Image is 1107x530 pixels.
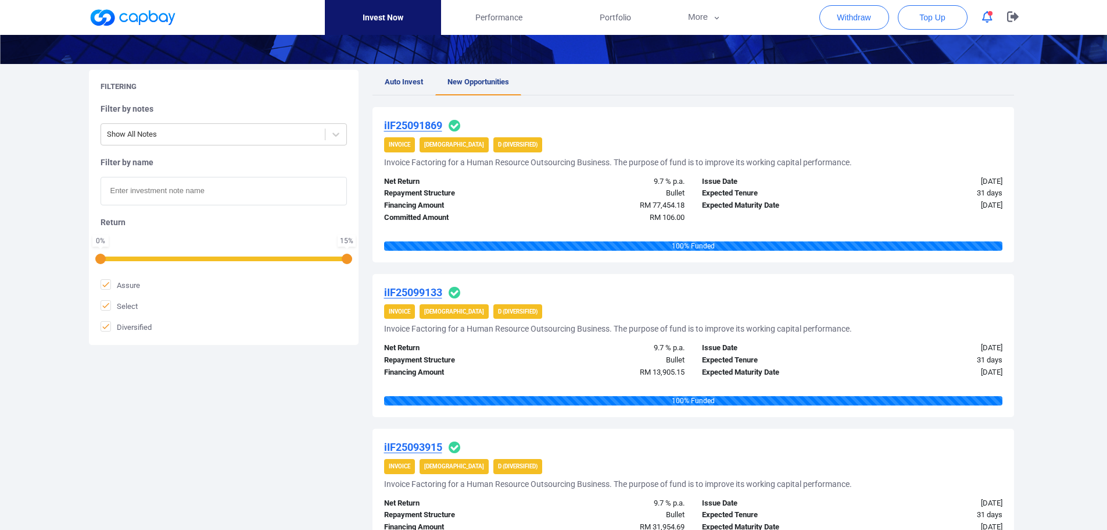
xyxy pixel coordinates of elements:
div: Bullet [534,509,693,521]
h5: Filter by name [101,157,347,168]
div: Repayment Structure [375,509,535,521]
strong: D (Diversified) [498,308,538,315]
div: 0 % [95,237,106,244]
div: Expected Maturity Date [693,200,852,212]
input: Enter investment note name [101,177,347,205]
div: 31 days [852,187,1011,200]
div: Repayment Structure [375,354,535,367]
h5: Filter by notes [101,104,347,114]
div: Bullet [534,354,693,367]
span: New Opportunities [447,77,509,86]
span: Portfolio [600,11,631,24]
div: Expected Tenure [693,354,852,367]
div: Expected Tenure [693,187,852,200]
strong: [DEMOGRAPHIC_DATA] [424,308,484,315]
div: 9.7 % p.a. [534,342,693,354]
div: [DATE] [852,497,1011,510]
div: [DATE] [852,367,1011,379]
strong: [DEMOGRAPHIC_DATA] [424,141,484,148]
u: iIF25091869 [384,119,442,131]
h5: Filtering [101,81,137,92]
div: Financing Amount [375,367,535,379]
u: iIF25099133 [384,286,442,298]
span: RM 106.00 [650,213,685,222]
span: Select [101,300,138,312]
div: Net Return [375,342,535,354]
div: 9.7 % p.a. [534,497,693,510]
span: RM 77,454.18 [640,201,685,209]
div: Net Return [375,176,535,188]
div: Net Return [375,497,535,510]
span: Top Up [919,12,945,23]
strong: D (Diversified) [498,463,538,469]
div: 100 % Funded [384,241,1002,251]
h5: Return [101,217,347,227]
h5: Invoice Factoring for a Human Resource Outsourcing Business. The purpose of fund is to improve it... [384,157,852,168]
span: Performance [475,11,522,24]
div: Issue Date [693,176,852,188]
strong: Invoice [389,308,410,315]
h5: Invoice Factoring for a Human Resource Outsourcing Business. The purpose of fund is to improve it... [384,323,852,334]
div: Bullet [534,187,693,200]
span: RM 13,905.15 [640,368,685,376]
div: [DATE] [852,200,1011,212]
div: 15 % [340,237,353,244]
h5: Invoice Factoring for a Human Resource Outsourcing Business. The purpose of fund is to improve it... [384,479,852,489]
strong: Invoice [389,463,410,469]
div: Issue Date [693,342,852,354]
div: 100 % Funded [384,396,1002,405]
strong: [DEMOGRAPHIC_DATA] [424,463,484,469]
u: iIF25093915 [384,441,442,453]
div: Financing Amount [375,200,535,212]
div: 9.7 % p.a. [534,176,693,188]
div: Committed Amount [375,212,535,224]
strong: D (Diversified) [498,141,538,148]
div: Repayment Structure [375,187,535,200]
div: Expected Tenure [693,509,852,521]
strong: Invoice [389,141,410,148]
span: Auto Invest [385,77,423,86]
div: 31 days [852,509,1011,521]
span: Assure [101,279,140,291]
div: [DATE] [852,176,1011,188]
div: [DATE] [852,342,1011,354]
div: Expected Maturity Date [693,367,852,379]
button: Withdraw [819,5,889,30]
button: Top Up [898,5,968,30]
span: Diversified [101,321,152,333]
div: Issue Date [693,497,852,510]
div: 31 days [852,354,1011,367]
